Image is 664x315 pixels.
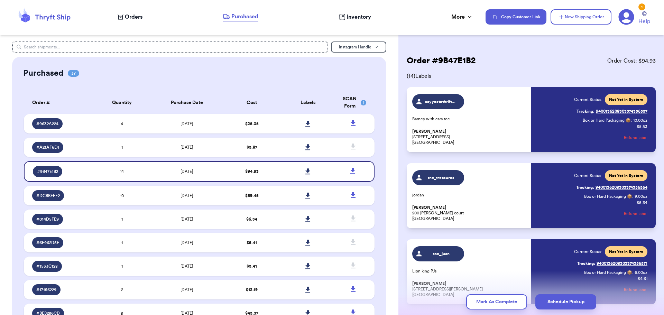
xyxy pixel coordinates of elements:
span: Not Yet in System [609,249,643,254]
button: Refund label [624,282,647,297]
span: Instagram Handle [339,45,371,49]
span: ( 14 ) Labels [407,72,656,80]
button: Mark As Complete [466,294,527,309]
span: # A21AF6E4 [36,145,59,150]
span: $ 59.45 [245,194,259,198]
span: Orders [125,13,142,21]
span: 1 [121,217,123,221]
span: [DATE] [181,145,193,149]
p: Lion king PJs [412,268,527,274]
th: Quantity [94,91,150,114]
th: Purchase Date [150,91,224,114]
p: [STREET_ADDRESS][PERSON_NAME] [GEOGRAPHIC_DATA] [412,281,527,297]
span: [DATE] [181,169,193,174]
span: [DATE] [181,264,193,268]
span: [DATE] [181,241,193,245]
span: Tracking: [576,185,594,190]
th: Cost [224,91,280,114]
div: More [451,13,473,21]
span: # 17156229 [36,287,56,293]
span: 14 [120,169,124,174]
button: Copy Customer Link [486,9,546,25]
span: tne_treasures [425,175,458,180]
span: 6.00 oz [635,270,647,275]
span: 9.00 oz [635,194,647,199]
span: Order Cost: $ 94.93 [607,57,656,65]
div: 1 [638,3,645,10]
span: [DATE] [181,122,193,126]
span: $ 12.19 [246,288,258,292]
span: [DATE] [181,194,193,198]
p: jordan [412,192,527,198]
a: Inventory [339,13,371,21]
button: Schedule Pickup [535,294,596,309]
span: sayyestothriftyyy [425,99,458,104]
span: 37 [68,70,79,77]
span: $ 25.35 [245,122,259,126]
span: 1 [121,264,123,268]
span: $ 5.87 [247,145,257,149]
h2: Purchased [23,68,64,79]
span: # 1533C128 [36,263,58,269]
span: Box or Hard Packaging 📦 [583,118,631,122]
h2: Order # 9B47E1B2 [407,55,476,66]
a: Help [638,11,650,26]
a: Purchased [223,12,258,21]
span: [PERSON_NAME] [412,281,446,286]
a: Orders [118,13,142,21]
span: 1 [121,241,123,245]
span: 2 [121,288,123,292]
button: New Shipping Order [551,9,611,25]
th: Labels [280,91,336,114]
a: Tracking:9400136208303374356571 [577,258,647,269]
span: # 9632A224 [36,121,58,127]
button: Refund label [624,206,647,221]
span: # 9B47E1B2 [37,169,58,174]
span: $ 5.41 [247,241,257,245]
span: # 6E962D5F [36,240,59,245]
a: Tracking:9400136208303374356557 [577,106,647,117]
p: $ 4.61 [638,276,647,281]
span: Purchased [231,12,258,21]
span: Help [638,17,650,26]
span: Box or Hard Packaging 📦 [584,270,632,275]
th: Order # [24,91,94,114]
span: [DATE] [181,217,193,221]
span: Not Yet in System [609,97,643,102]
span: Inventory [347,13,371,21]
span: Box or Hard Packaging 📦 [584,194,632,198]
span: 10.00 oz [633,118,647,123]
span: Current Status: [574,173,602,178]
span: Not Yet in System [609,173,643,178]
p: Barney with cars tee [412,116,527,122]
button: Refund label [624,130,647,145]
span: Tracking: [577,261,595,266]
input: Search shipments... [12,41,329,53]
p: [STREET_ADDRESS] [GEOGRAPHIC_DATA] [412,129,527,145]
span: : [632,270,633,275]
span: Tracking: [577,109,594,114]
span: # DCBBEFE2 [36,193,60,198]
p: $ 5.34 [637,200,647,205]
span: $ 6.34 [246,217,257,221]
span: : [632,194,633,199]
span: 1 [121,145,123,149]
span: 4 [121,122,123,126]
button: Instagram Handle [331,41,386,53]
span: $ 94.93 [245,169,259,174]
div: SCAN Form [340,95,367,110]
span: 10 [120,194,124,198]
span: $ 5.41 [247,264,257,268]
span: [DATE] [181,288,193,292]
span: # 014D5FE9 [36,216,59,222]
p: 200 [PERSON_NAME] court [GEOGRAPHIC_DATA] [412,205,527,221]
p: $ 5.83 [637,124,647,129]
span: [PERSON_NAME] [412,205,446,210]
a: 1 [618,9,634,25]
span: : [631,118,632,123]
span: [PERSON_NAME] [412,129,446,134]
span: Current Status: [574,249,602,254]
span: toe_juan [425,251,458,257]
a: Tracking:9400136208303374356564 [576,182,647,193]
span: Current Status: [574,97,602,102]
